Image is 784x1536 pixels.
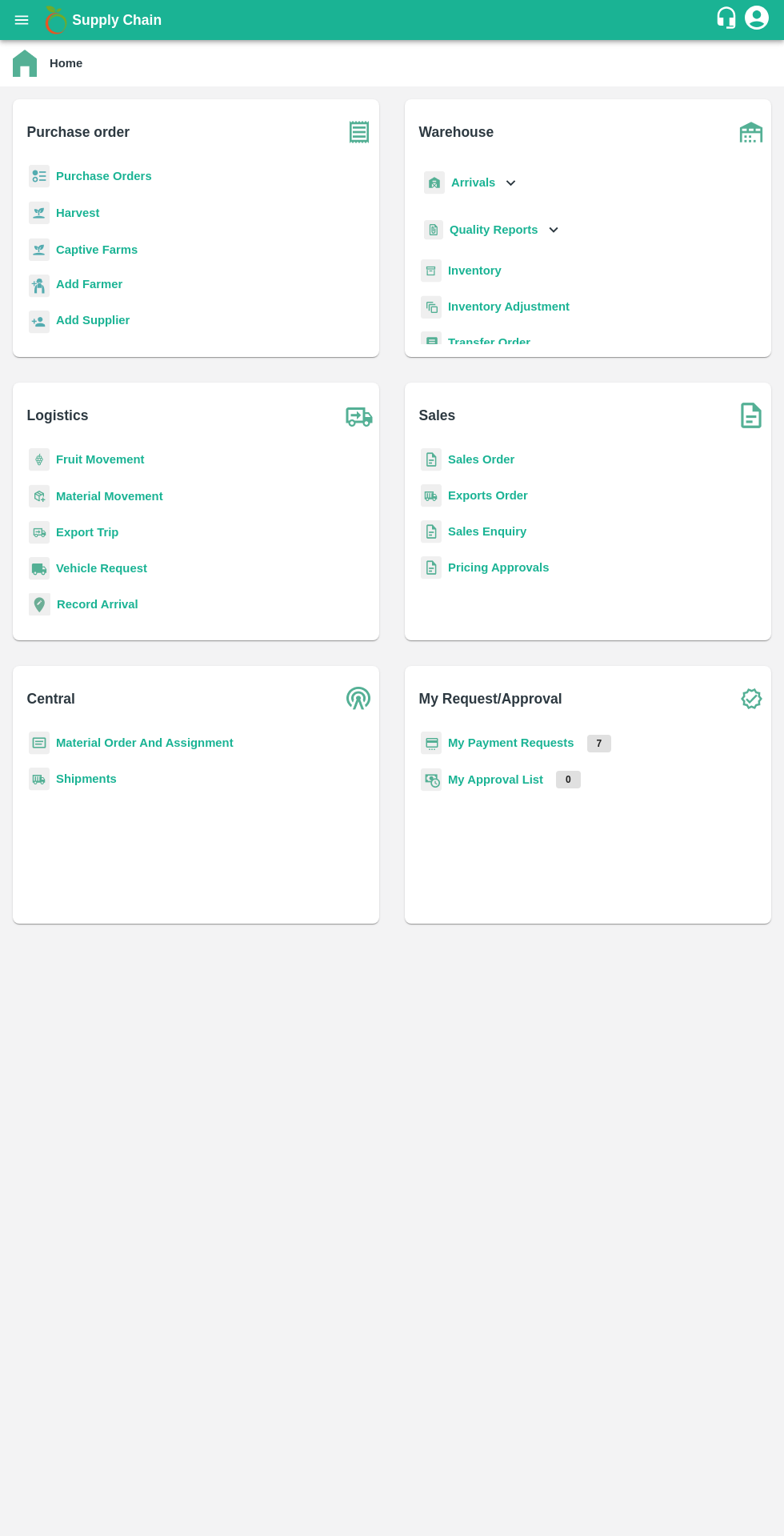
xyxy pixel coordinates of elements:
a: Harvest [56,207,99,219]
b: Warehouse [419,121,494,143]
a: My Payment Requests [448,736,574,749]
img: inventory [421,295,442,319]
b: Add Supplier [56,314,130,327]
img: recordArrival [29,593,50,616]
img: logo [40,4,72,36]
div: customer-support [714,6,742,34]
b: My Request/Approval [419,688,562,710]
img: shipments [29,768,50,791]
img: approval [421,768,442,792]
a: Add Farmer [56,275,122,297]
a: Sales Order [448,453,514,466]
img: qualityReport [424,220,443,240]
img: reciept [29,165,50,188]
img: purchase [339,112,379,152]
img: centralMaterial [29,732,50,755]
a: Exports Order [448,489,528,502]
a: Add Supplier [56,311,130,333]
img: home [13,50,37,77]
b: Logistics [27,404,89,427]
img: warehouse [731,112,771,152]
a: Shipments [56,772,117,785]
img: vehicle [29,557,50,580]
a: Supply Chain [72,9,714,31]
img: whArrival [424,171,445,195]
div: Quality Reports [421,214,562,247]
b: Central [27,688,75,710]
img: harvest [29,201,50,225]
img: shipments [421,484,442,507]
a: Sales Enquiry [448,525,526,538]
a: Material Order And Assignment [56,736,234,749]
img: farmer [29,275,50,298]
b: Add Farmer [56,278,122,291]
b: Purchase order [27,121,130,143]
div: account of current user [742,3,771,37]
a: Pricing Approvals [448,561,549,574]
img: harvest [29,238,50,262]
img: central [339,679,379,719]
a: Vehicle Request [56,562,147,575]
img: fruit [29,448,50,471]
p: 7 [587,735,612,752]
img: check [731,679,771,719]
a: Fruit Movement [56,453,145,466]
a: Material Movement [56,490,163,503]
img: sales [421,556,442,580]
a: Inventory [448,264,502,277]
b: Arrivals [451,176,495,189]
b: Quality Reports [450,223,538,236]
a: Purchase Orders [56,170,152,182]
button: open drawer [3,2,40,38]
p: 0 [556,771,581,788]
img: sales [421,448,442,471]
img: supplier [29,311,50,334]
a: Transfer Order [448,336,530,349]
img: truck [339,395,379,435]
img: payment [421,732,442,755]
img: sales [421,520,442,543]
a: Captive Farms [56,243,138,256]
b: Supply Chain [72,12,162,28]
b: Home [50,57,82,70]
a: Export Trip [56,526,118,539]
img: whTransfer [421,331,442,355]
a: Inventory Adjustment [448,300,570,313]
div: Arrivals [421,165,520,201]
a: Record Arrival [57,598,138,611]
img: whInventory [421,259,442,283]
a: My Approval List [448,773,543,786]
img: soSales [731,395,771,435]
img: delivery [29,521,50,544]
b: Sales [419,404,456,427]
img: material [29,484,50,508]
